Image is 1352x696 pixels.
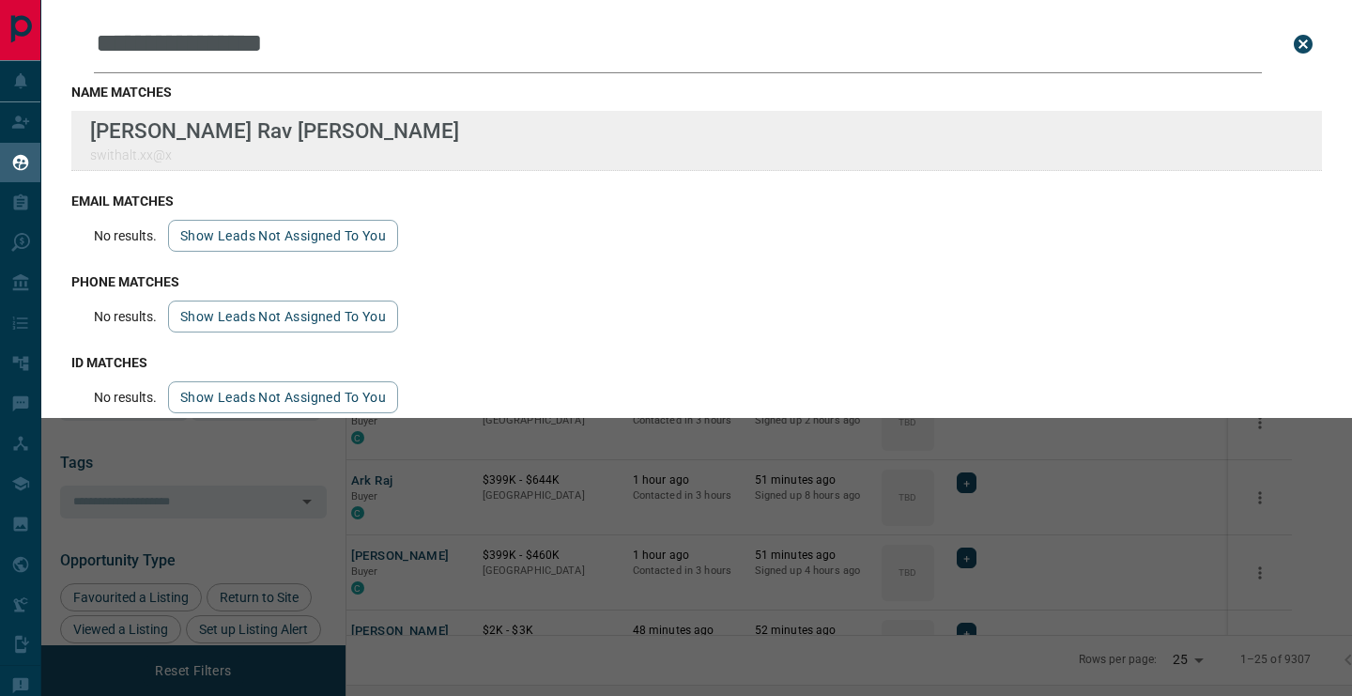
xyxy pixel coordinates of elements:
button: close search bar [1284,25,1322,63]
p: No results. [94,228,157,243]
button: show leads not assigned to you [168,381,398,413]
p: No results. [94,309,157,324]
h3: email matches [71,193,1322,209]
h3: id matches [71,355,1322,370]
h3: name matches [71,85,1322,100]
button: show leads not assigned to you [168,220,398,252]
h3: phone matches [71,274,1322,289]
p: [PERSON_NAME] Rav [PERSON_NAME] [90,118,459,143]
button: show leads not assigned to you [168,301,398,333]
p: swithalt.xx@x [90,147,459,162]
p: No results. [94,390,157,405]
